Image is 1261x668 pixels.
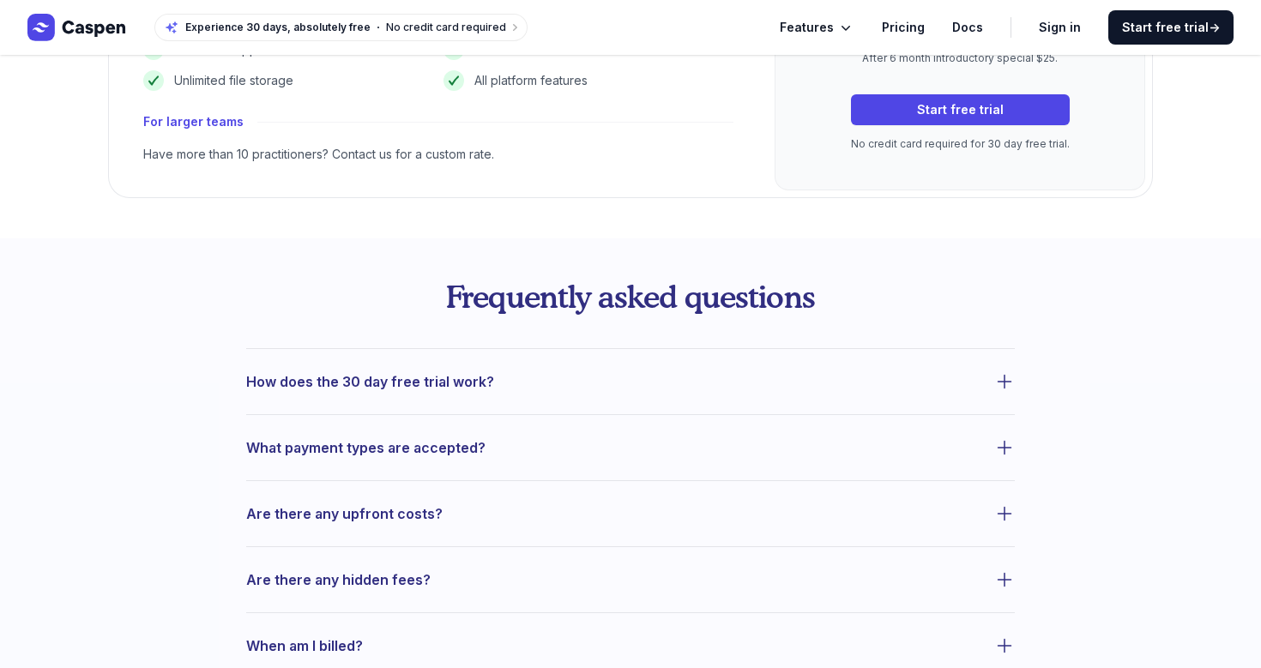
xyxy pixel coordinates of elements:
[780,17,834,38] span: Features
[143,111,244,132] h4: For larger teams
[952,17,983,38] a: Docs
[246,370,494,394] span: How does the 30 day free trial work?
[1108,10,1234,45] a: Start free trial
[246,634,363,658] span: When am I billed?
[246,502,443,526] span: Are there any upfront costs?
[851,135,1070,153] p: No credit card required for 30 day free trial.
[1122,19,1220,36] span: Start free trial
[246,568,431,592] span: Are there any hidden fees?
[882,17,925,38] a: Pricing
[443,70,733,91] li: All platform features
[246,280,1015,314] h2: Frequently asked questions
[851,94,1070,125] a: Start free trial
[246,502,1015,526] button: Are there any upfront costs?
[154,14,528,41] a: Experience 30 days, absolutely freeNo credit card required
[246,370,1015,394] button: How does the 30 day free trial work?
[386,21,506,33] span: No credit card required
[246,436,486,460] span: What payment types are accepted?
[185,21,371,34] span: Experience 30 days, absolutely free
[246,568,1015,592] button: Are there any hidden fees?
[851,50,1070,67] p: After 6 month introductory special $25.
[1209,20,1220,34] span: →
[143,70,433,91] li: Unlimited file storage
[780,17,854,38] button: Features
[246,436,1015,460] button: What payment types are accepted?
[143,146,733,163] div: Have more than 10 practitioners? Contact us for a custom rate.
[1039,17,1081,38] a: Sign in
[246,634,1015,658] button: When am I billed?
